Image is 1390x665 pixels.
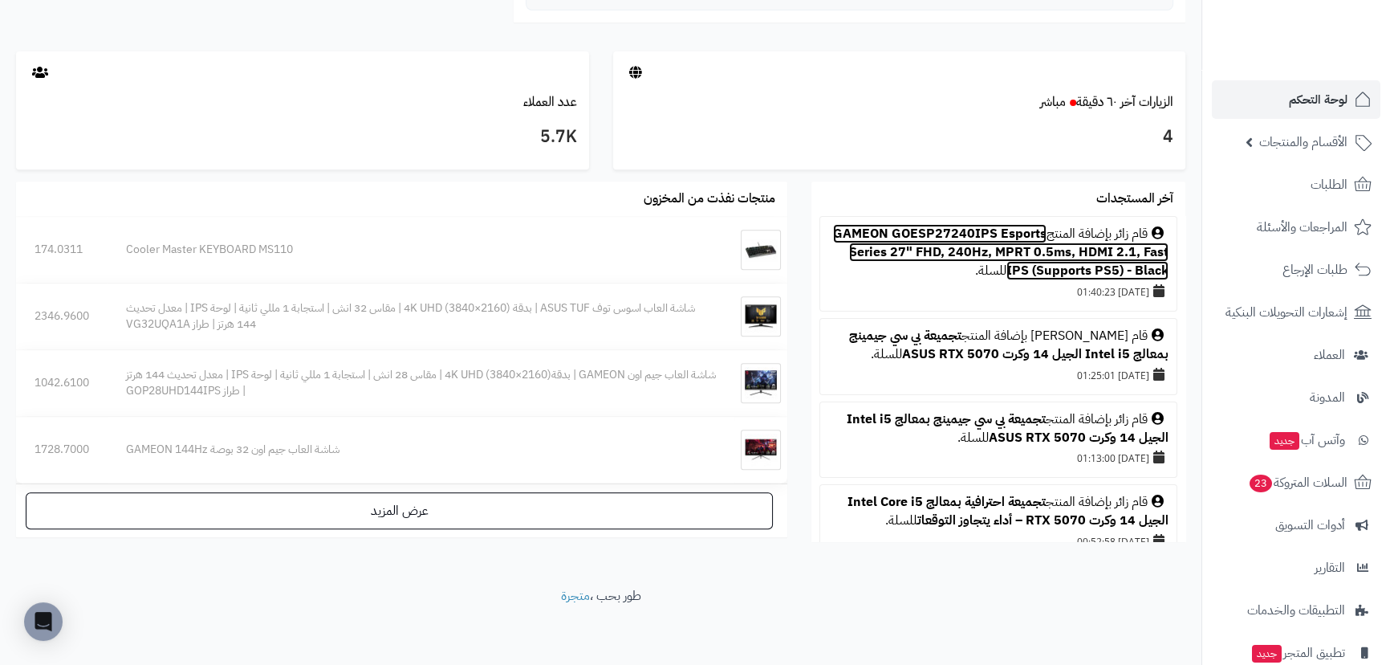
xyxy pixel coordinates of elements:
span: السلات المتروكة [1248,471,1347,494]
span: طلبات الإرجاع [1282,259,1347,281]
small: مباشر [1040,92,1066,112]
div: [DATE] 01:25:01 [828,364,1168,386]
a: تجميعة احترافية بمعالج Intel Core i5 الجيل 14 وكرت RTX 5070 – أداء يتجاوز التوقعات [847,492,1168,530]
a: طلبات الإرجاع [1212,251,1380,289]
a: الزيارات آخر ٦٠ دقيقةمباشر [1040,92,1173,112]
a: الطلبات [1212,165,1380,204]
a: تجميعة بي سي جيمينج بمعالج Intel i5 الجيل 14 وكرت ASUS RTX 5070 [847,410,1168,447]
span: أدوات التسويق [1275,514,1345,536]
h3: منتجات نفذت من المخزون [644,192,775,206]
div: [DATE] 01:40:23 [828,280,1168,303]
a: العملاء [1212,336,1380,374]
span: الطلبات [1311,173,1347,196]
img: Cooler Master KEYBOARD MS110 [741,230,781,270]
h3: 5.7K [28,124,577,151]
a: المراجعات والأسئلة [1212,208,1380,247]
div: شاشة العاب اسوس توف ASUS TUF | بدقة 4K UHD (3840×2160) | مقاس 32 انش | استجابة 1 مللي ثانية | لوح... [126,300,716,332]
a: GAMEON GOESP27240IPS Esports Series 27" FHD, 240Hz, MPRT 0.5ms, HDMI 2.1, Fast IPS (Supports PS5)... [833,224,1168,280]
a: تجميعة بي سي جيمينج بمعالج Intel i5 الجيل 14 وكرت ASUS RTX 5070 [849,326,1168,364]
a: السلات المتروكة23 [1212,463,1380,502]
div: شاشة العاب جيم اون GAMEON | بدقة4K UHD (3840×2160) | مقاس 28 انش | استجابة 1 مللي ثانية | لوحة IP... [126,367,716,399]
a: عدد العملاء [523,92,577,112]
div: قام زائر بإضافة المنتج للسلة. [828,410,1168,447]
a: التقارير [1212,549,1380,587]
div: 1728.7000 [35,442,89,458]
a: عرض المزيد [26,492,773,529]
a: التطبيقات والخدمات [1212,591,1380,630]
div: قام [PERSON_NAME] بإضافة المنتج للسلة. [828,327,1168,364]
div: 1042.6100 [35,375,89,391]
a: متجرة [561,586,590,606]
div: [DATE] 00:52:58 [828,530,1168,553]
a: إشعارات التحويلات البنكية [1212,293,1380,332]
h3: 4 [625,124,1174,151]
span: المراجعات والأسئلة [1257,216,1347,239]
div: Cooler Master KEYBOARD MS110 [126,242,716,258]
span: المدونة [1310,386,1345,409]
span: تطبيق المتجر [1250,642,1345,664]
div: قام زائر بإضافة المنتج للسلة. [828,225,1168,280]
img: شاشة العاب جيم اون 32 بوصة GAMEON 144Hz [741,430,781,470]
a: وآتس آبجديد [1212,421,1380,459]
a: أدوات التسويق [1212,506,1380,545]
h3: آخر المستجدات [1096,192,1173,206]
a: لوحة التحكم [1212,80,1380,119]
span: التقارير [1315,557,1345,579]
span: جديد [1252,645,1282,663]
div: Open Intercom Messenger [24,602,63,641]
img: شاشة العاب جيم اون GAMEON | بدقة4K UHD (3840×2160) | مقاس 28 انش | استجابة 1 مللي ثانية | لوحة IP... [741,363,781,403]
div: 2346.9600 [35,308,89,324]
span: لوحة التحكم [1289,88,1347,111]
img: logo-2.png [1281,12,1375,46]
span: وآتس آب [1268,429,1345,451]
span: جديد [1270,432,1299,450]
span: الأقسام والمنتجات [1259,131,1347,153]
span: العملاء [1314,344,1345,366]
div: قام زائر بإضافة المنتج للسلة. [828,493,1168,530]
div: [DATE] 01:13:00 [828,447,1168,469]
span: التطبيقات والخدمات [1247,599,1345,622]
div: شاشة العاب جيم اون 32 بوصة GAMEON 144Hz [126,442,716,458]
span: 23 [1250,475,1272,492]
a: المدونة [1212,378,1380,417]
div: 174.0311 [35,242,89,258]
span: إشعارات التحويلات البنكية [1225,301,1347,324]
img: شاشة العاب اسوس توف ASUS TUF | بدقة 4K UHD (3840×2160) | مقاس 32 انش | استجابة 1 مللي ثانية | لوح... [741,296,781,337]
